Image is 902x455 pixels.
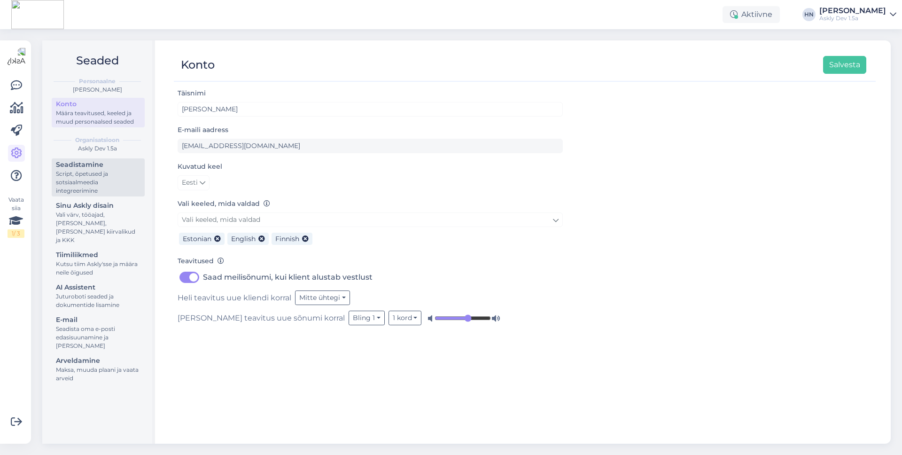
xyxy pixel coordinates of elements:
div: AI Assistent [56,282,140,292]
input: Sisesta e-maili aadress [178,139,563,153]
img: Askly Logo [8,48,25,66]
div: HN [802,8,816,21]
label: Vali keeled, mida valdad [178,199,270,209]
div: Konto [56,99,140,109]
input: Sisesta nimi [178,102,563,117]
div: [PERSON_NAME] [50,86,145,94]
div: Vaata siia [8,196,24,238]
button: Mitte ühtegi [295,290,350,305]
div: Seadistamine [56,160,140,170]
button: 1 kord [389,311,422,325]
label: Saad meilisõnumi, kui klient alustab vestlust [203,270,373,285]
span: Finnish [275,235,299,243]
a: TiimiliikmedKutsu tiim Askly'sse ja määra neile õigused [52,249,145,278]
span: Estonian [183,235,211,243]
a: E-mailSeadista oma e-posti edasisuunamine ja [PERSON_NAME] [52,314,145,352]
button: Salvesta [823,56,866,74]
span: English [231,235,256,243]
div: Konto [181,56,215,74]
span: Eesti [182,178,198,188]
div: Sinu Askly disain [56,201,140,211]
a: Vali keeled, mida valdad [178,212,563,227]
div: Tiimiliikmed [56,250,140,260]
div: Määra teavitused, keeled ja muud personaalsed seaded [56,109,140,126]
div: Kutsu tiim Askly'sse ja määra neile õigused [56,260,140,277]
a: KontoMäära teavitused, keeled ja muud personaalsed seaded [52,98,145,127]
div: Vali värv, tööajad, [PERSON_NAME], [PERSON_NAME] kiirvalikud ja KKK [56,211,140,244]
div: Askly Dev 1.5a [819,15,886,22]
a: AI AssistentJuturoboti seaded ja dokumentide lisamine [52,281,145,311]
div: Askly Dev 1.5a [50,144,145,153]
div: Arveldamine [56,356,140,366]
div: Aktiivne [723,6,780,23]
label: Kuvatud keel [178,162,222,172]
b: Personaalne [79,77,116,86]
a: [PERSON_NAME]Askly Dev 1.5a [819,7,896,22]
div: E-mail [56,315,140,325]
label: Täisnimi [178,88,206,98]
div: Maksa, muuda plaani ja vaata arveid [56,366,140,383]
a: SeadistamineScript, õpetused ja sotsiaalmeedia integreerimine [52,158,145,196]
span: Vali keeled, mida valdad [182,215,260,224]
div: Script, õpetused ja sotsiaalmeedia integreerimine [56,170,140,195]
a: Eesti [178,175,210,190]
label: Teavitused [178,256,224,266]
button: Bling 1 [349,311,385,325]
h2: Seaded [50,52,145,70]
div: [PERSON_NAME] [819,7,886,15]
label: E-maili aadress [178,125,228,135]
b: Organisatsioon [75,136,119,144]
a: Sinu Askly disainVali värv, tööajad, [PERSON_NAME], [PERSON_NAME] kiirvalikud ja KKK [52,199,145,246]
div: Juturoboti seaded ja dokumentide lisamine [56,292,140,309]
div: Seadista oma e-posti edasisuunamine ja [PERSON_NAME] [56,325,140,350]
a: ArveldamineMaksa, muuda plaani ja vaata arveid [52,354,145,384]
div: [PERSON_NAME] teavitus uue sõnumi korral [178,311,563,325]
div: Heli teavitus uue kliendi korral [178,290,563,305]
div: 1 / 3 [8,229,24,238]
